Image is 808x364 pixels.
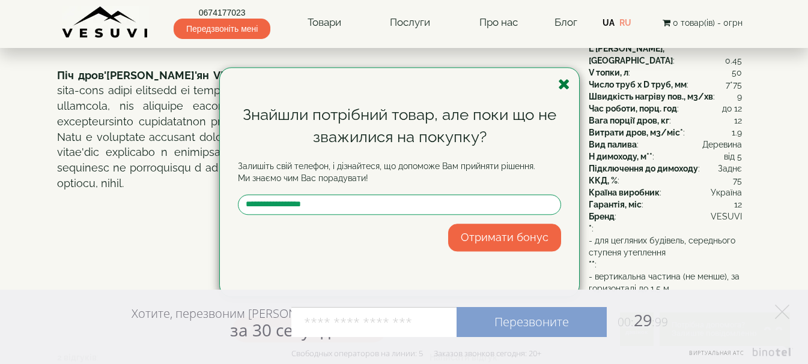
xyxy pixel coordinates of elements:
span: :99 [652,314,668,330]
span: Виртуальная АТС [689,349,744,357]
span: 29 [607,309,668,331]
p: Залишіть свій телефон, і дізнайтеся, що допоможе Вам прийняти рішення. Ми знаємо чим Вас порадувати! [238,160,561,184]
div: Знайшли потрібний товар, але поки що не зважилися на покупку? [238,104,561,148]
span: за 30 секунд? [230,318,338,341]
a: Перезвоните [457,307,607,337]
a: Виртуальная АТС [682,348,793,364]
button: Отримати бонус [448,224,561,251]
div: Хотите, перезвоним [PERSON_NAME] [132,306,338,339]
span: 00: [618,314,634,330]
div: Свободных операторов на линии: 5 Заказов звонков сегодня: 20+ [291,348,541,358]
